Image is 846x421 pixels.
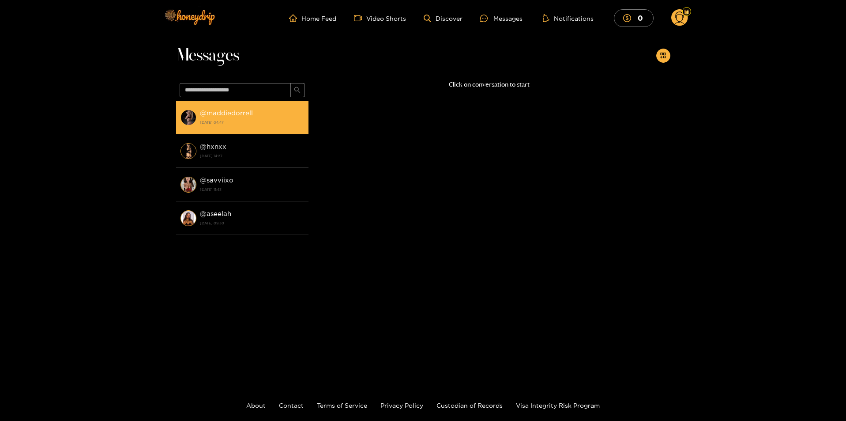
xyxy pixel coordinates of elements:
[354,14,406,22] a: Video Shorts
[623,14,635,22] span: dollar
[516,402,600,409] a: Visa Integrity Risk Program
[684,9,689,15] img: Fan Level
[354,14,366,22] span: video-camera
[656,49,670,63] button: appstore-add
[200,210,231,217] strong: @ aseelah
[614,9,654,27] button: 0
[289,14,336,22] a: Home Feed
[380,402,423,409] a: Privacy Policy
[180,177,196,193] img: conversation
[200,186,304,193] strong: [DATE] 11:43
[436,402,503,409] a: Custodian of Records
[480,13,523,23] div: Messages
[308,80,670,90] p: Click on conversation to start
[660,52,666,60] span: appstore-add
[200,118,304,126] strong: [DATE] 04:47
[294,87,301,94] span: search
[279,402,304,409] a: Contact
[180,143,196,159] img: conversation
[636,13,644,23] mark: 0
[200,143,226,150] strong: @ hxnxx
[180,210,196,226] img: conversation
[290,83,305,97] button: search
[180,110,196,125] img: conversation
[200,219,304,227] strong: [DATE] 09:30
[317,402,367,409] a: Terms of Service
[176,45,239,66] span: Messages
[200,152,304,160] strong: [DATE] 14:27
[246,402,266,409] a: About
[540,14,596,23] button: Notifications
[424,15,462,22] a: Discover
[289,14,301,22] span: home
[200,176,233,184] strong: @ savviixo
[200,109,253,117] strong: @ maddiedorrell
